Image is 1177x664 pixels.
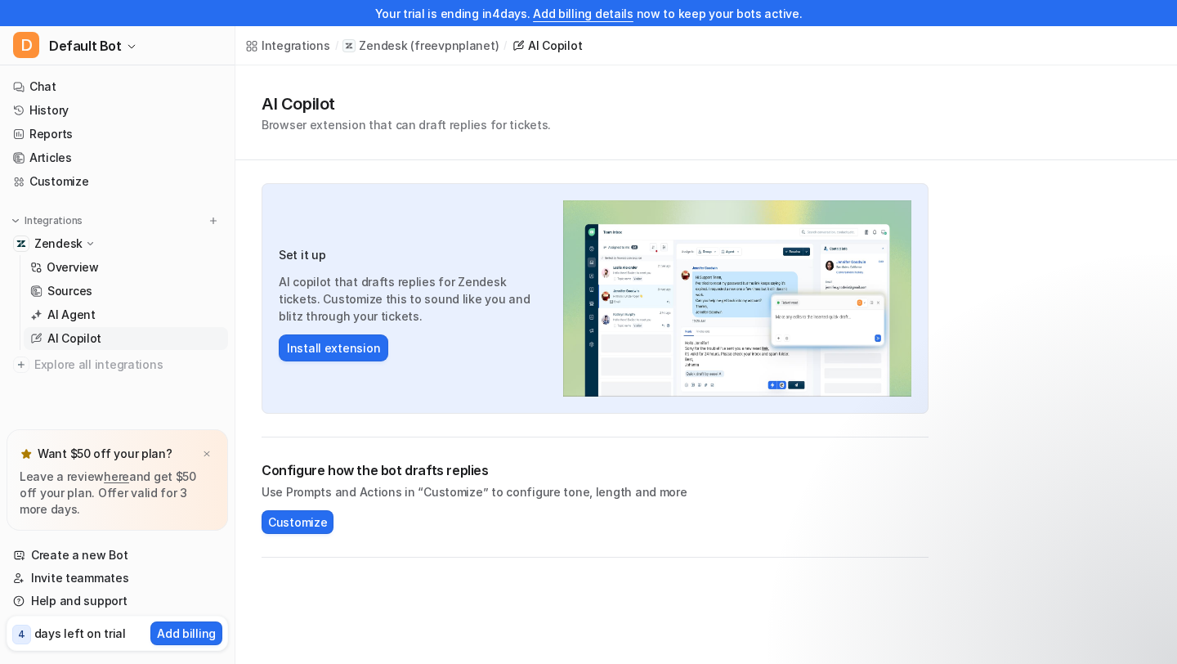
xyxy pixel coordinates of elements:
[335,38,338,53] span: /
[7,146,228,169] a: Articles
[16,239,26,249] img: Zendesk
[262,460,929,480] h2: Configure how the bot drafts replies
[18,627,25,642] p: 4
[262,92,551,116] h1: AI Copilot
[13,32,39,58] span: D
[7,353,228,376] a: Explore all integrations
[13,357,29,373] img: explore all integrations
[47,283,92,299] p: Sources
[279,273,547,325] p: AI copilot that drafts replies for Zendesk tickets. Customize this to sound like you and blitz th...
[563,200,911,397] img: Zendesk AI Copilot
[10,215,21,227] img: expand menu
[202,449,212,460] img: x
[359,38,407,54] p: Zendesk
[38,446,172,462] p: Want $50 off your plan?
[262,510,333,534] button: Customize
[7,75,228,98] a: Chat
[20,469,215,518] p: Leave a review and get $50 off your plan. Offer valid for 3 more days.
[47,330,101,347] p: AI Copilot
[47,259,99,276] p: Overview
[503,38,507,53] span: /
[208,215,219,227] img: menu_add.svg
[262,116,551,133] p: Browser extension that can draft replies for tickets.
[342,38,499,54] a: Zendesk(freevpnplanet)
[7,567,228,590] a: Invite teammates
[24,303,228,326] a: AI Agent
[528,37,582,54] div: AI Copilot
[7,544,228,567] a: Create a new Bot
[279,246,547,263] h3: Set it up
[24,327,228,350] a: AI Copilot
[410,38,499,54] p: ( freevpnplanet )
[150,621,222,645] button: Add billing
[7,213,87,229] button: Integrations
[34,625,126,642] p: days left on trial
[34,236,83,252] p: Zendesk
[279,334,388,361] button: Install extension
[262,483,929,500] p: Use Prompts and Actions in “Customize” to configure tone, length and more
[262,37,330,54] div: Integrations
[20,447,33,460] img: star
[157,625,216,642] p: Add billing
[24,256,228,279] a: Overview
[512,37,582,54] a: AI Copilot
[24,280,228,303] a: Sources
[7,99,228,122] a: History
[104,469,129,483] a: here
[7,170,228,193] a: Customize
[7,590,228,612] a: Help and support
[268,514,327,531] span: Customize
[245,37,330,54] a: Integrations
[25,214,83,227] p: Integrations
[49,34,122,57] span: Default Bot
[533,7,633,20] a: Add billing details
[34,352,222,378] span: Explore all integrations
[47,307,96,323] p: AI Agent
[7,123,228,146] a: Reports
